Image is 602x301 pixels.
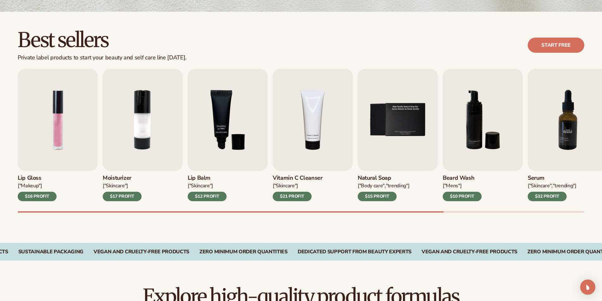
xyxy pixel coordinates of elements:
div: $15 PROFIT [358,192,397,201]
a: 5 / 9 [358,69,438,201]
a: 3 / 9 [188,69,268,201]
div: $21 PROFIT [273,192,312,201]
a: 1 / 9 [18,69,98,201]
div: ["Skincare"] [273,183,323,189]
a: 6 / 9 [443,69,523,201]
a: 2 / 9 [103,69,183,201]
div: $16 PROFIT [18,192,57,201]
div: $12 PROFIT [188,192,227,201]
div: ["BODY Care","TRENDING"] [358,183,409,189]
h3: Natural Soap [358,175,409,182]
a: 4 / 9 [273,69,353,201]
h3: Beard Wash [443,175,482,182]
div: VEGAN AND CRUELTY-FREE PRODUCTS [94,249,189,255]
div: SUSTAINABLE PACKAGING [18,249,83,255]
div: DEDICATED SUPPORT FROM BEAUTY EXPERTS [298,249,411,255]
a: Start free [528,38,584,53]
h3: Vitamin C Cleanser [273,175,323,182]
div: Vegan and Cruelty-Free Products [422,249,517,255]
div: ["SKINCARE"] [103,183,142,189]
div: $32 PROFIT [528,192,567,201]
h3: Lip Balm [188,175,227,182]
div: ["SKINCARE"] [188,183,227,189]
div: Private label products to start your beauty and self care line [DATE]. [18,54,186,61]
div: $17 PROFIT [103,192,142,201]
div: ["SKINCARE","TRENDING"] [528,183,576,189]
h2: Best sellers [18,29,186,51]
div: ZERO MINIMUM ORDER QUANTITIES [199,249,288,255]
div: Open Intercom Messenger [580,280,595,295]
div: $10 PROFIT [443,192,482,201]
div: ["mens"] [443,183,482,189]
h3: Serum [528,175,576,182]
h3: Moisturizer [103,175,142,182]
h3: Lip Gloss [18,175,57,182]
div: ["MAKEUP"] [18,183,57,189]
